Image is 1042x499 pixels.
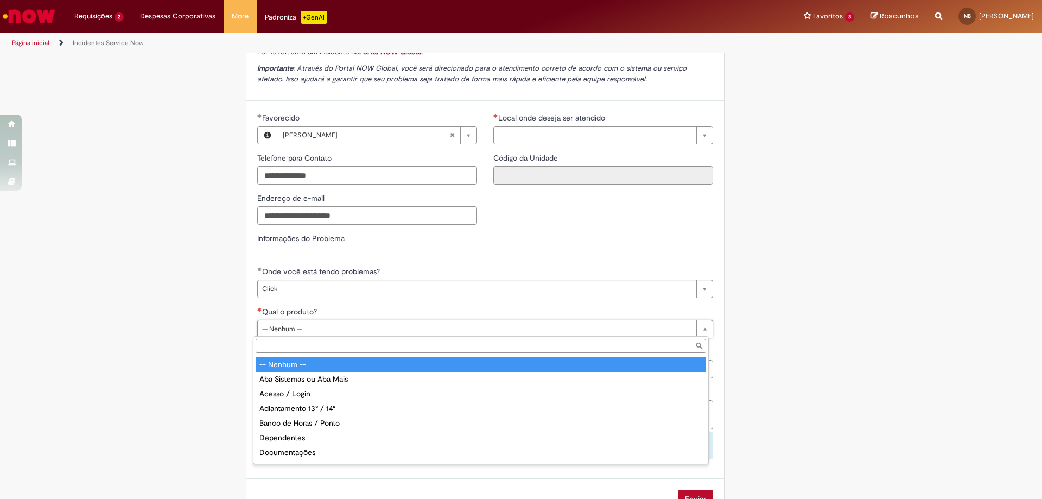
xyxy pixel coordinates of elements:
[256,387,706,401] div: Acesso / Login
[256,460,706,475] div: Estruturas
[256,372,706,387] div: Aba Sistemas ou Aba Mais
[256,445,706,460] div: Documentações
[256,416,706,431] div: Banco de Horas / Ponto
[256,431,706,445] div: Dependentes
[253,355,708,464] ul: Qual o produto?
[256,357,706,372] div: -- Nenhum --
[256,401,706,416] div: Adiantamento 13° / 14°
